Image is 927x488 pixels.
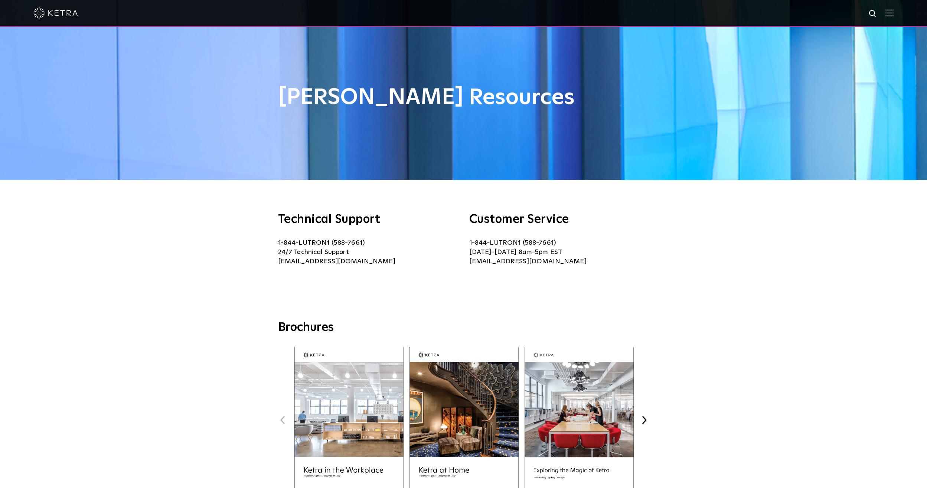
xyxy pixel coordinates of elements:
[885,9,894,16] img: Hamburger%20Nav.svg
[278,238,458,266] p: 1-844-LUTRON1 (588-7661) 24/7 Technical Support
[278,320,649,336] h3: Brochures
[278,415,288,425] button: Previous
[278,214,458,225] h3: Technical Support
[640,415,649,425] button: Next
[278,85,649,110] h1: [PERSON_NAME] Resources
[278,258,395,265] a: [EMAIL_ADDRESS][DOMAIN_NAME]
[469,214,649,225] h3: Customer Service
[469,238,649,266] p: 1-844-LUTRON1 (588-7661) [DATE]-[DATE] 8am-5pm EST [EMAIL_ADDRESS][DOMAIN_NAME]
[33,7,78,19] img: ketra-logo-2019-white
[868,9,878,19] img: search icon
